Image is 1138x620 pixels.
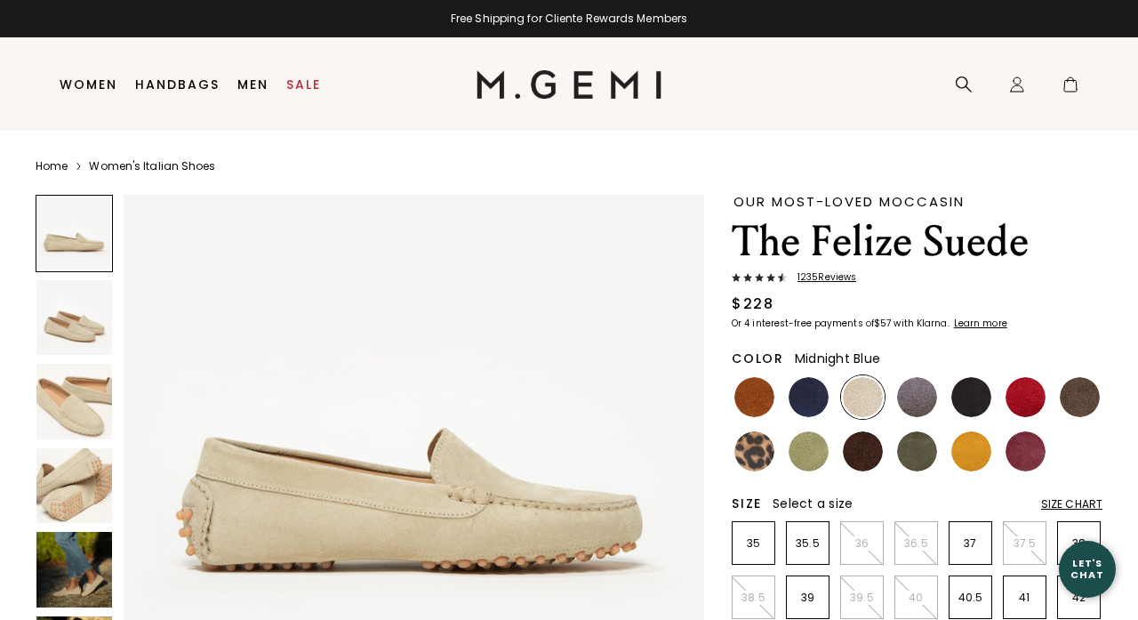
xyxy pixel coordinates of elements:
[841,536,883,551] p: 36
[950,591,991,605] p: 40.5
[36,280,112,356] img: The Felize Suede
[895,536,937,551] p: 36.5
[795,350,880,367] span: Midnight Blue
[1004,591,1046,605] p: 41
[732,294,773,315] div: $228
[897,377,937,417] img: Gray
[732,351,784,366] h2: Color
[843,431,883,471] img: Chocolate
[952,318,1007,329] a: Learn more
[843,377,883,417] img: Latte
[1058,591,1100,605] p: 42
[733,591,774,605] p: 38.5
[60,77,117,92] a: Women
[951,431,991,471] img: Sunflower
[1041,497,1102,511] div: Size Chart
[874,317,891,330] klarna-placement-style-amount: $57
[135,77,220,92] a: Handbags
[36,159,68,173] a: Home
[732,496,762,511] h2: Size
[787,272,856,283] span: 1235 Review s
[773,495,853,512] span: Select a size
[733,195,1102,208] div: Our Most-Loved Moccasin
[36,448,112,524] img: The Felize Suede
[733,536,774,551] p: 35
[787,536,829,551] p: 35.5
[789,431,829,471] img: Pistachio
[286,77,321,92] a: Sale
[36,532,112,608] img: The Felize Suede
[789,377,829,417] img: Midnight Blue
[897,431,937,471] img: Olive
[1058,536,1100,551] p: 38
[951,377,991,417] img: Black
[895,591,937,605] p: 40
[950,536,991,551] p: 37
[1004,536,1046,551] p: 37.5
[954,317,1007,330] klarna-placement-style-cta: Learn more
[732,317,874,330] klarna-placement-style-body: Or 4 interest-free payments of
[1059,558,1116,580] div: Let's Chat
[1006,377,1046,417] img: Sunset Red
[732,272,1102,286] a: 1235Reviews
[36,364,112,439] img: The Felize Suede
[1060,377,1100,417] img: Mushroom
[1006,431,1046,471] img: Burgundy
[477,70,662,99] img: M.Gemi
[894,317,951,330] klarna-placement-style-body: with Klarna
[734,431,774,471] img: Leopard Print
[841,591,883,605] p: 39.5
[787,591,829,605] p: 39
[237,77,268,92] a: Men
[89,159,215,173] a: Women's Italian Shoes
[732,217,1102,267] h1: The Felize Suede
[734,377,774,417] img: Saddle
